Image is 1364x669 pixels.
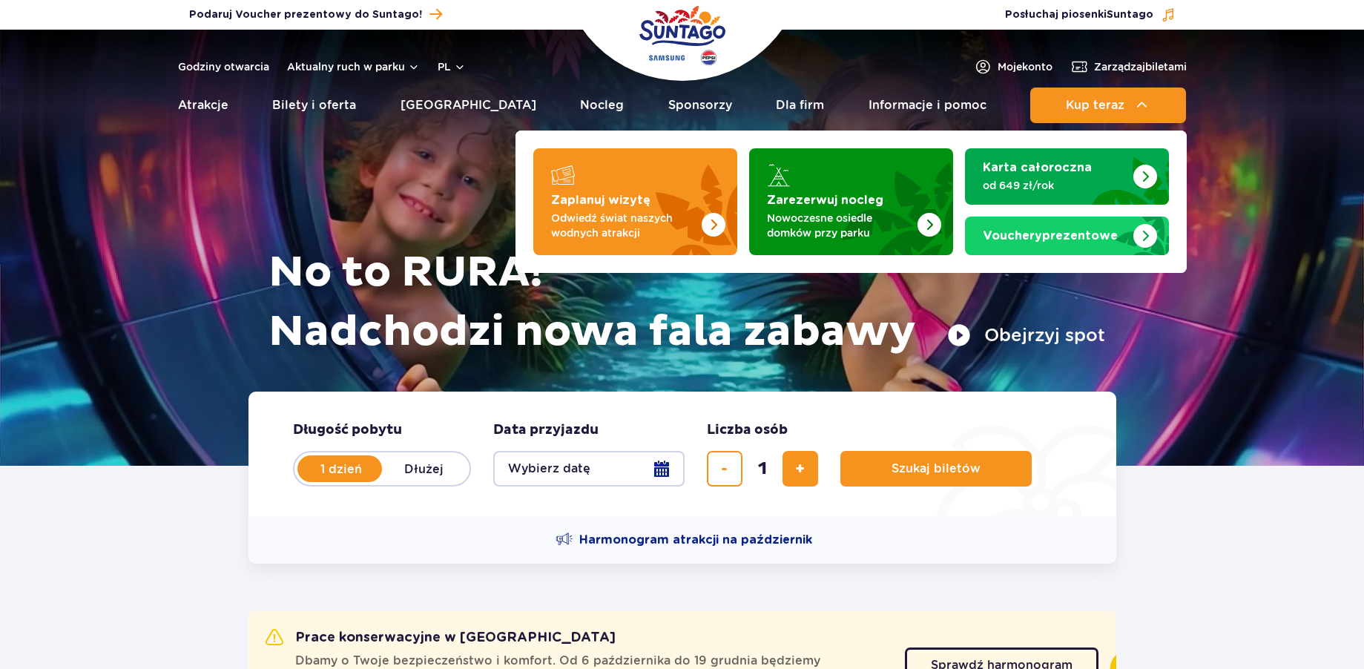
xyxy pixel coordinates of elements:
label: Dłużej [382,453,467,484]
a: Karta całoroczna [965,148,1169,205]
a: Bilety i oferta [272,88,356,123]
span: Posłuchaj piosenki [1005,7,1153,22]
span: Długość pobytu [293,421,402,439]
button: Posłuchaj piosenkiSuntago [1005,7,1176,22]
span: Vouchery [983,230,1042,242]
p: Odwiedź świat naszych wodnych atrakcji [551,211,696,240]
a: Atrakcje [178,88,228,123]
strong: Zarezerwuj nocleg [767,194,883,206]
span: Kup teraz [1066,99,1124,112]
span: Zarządzaj biletami [1094,59,1187,74]
p: od 649 zł/rok [983,178,1127,193]
button: Wybierz datę [493,451,685,487]
a: Mojekonto [974,58,1052,76]
span: Moje konto [998,59,1052,74]
a: [GEOGRAPHIC_DATA] [401,88,536,123]
span: Data przyjazdu [493,421,599,439]
a: Godziny otwarcia [178,59,269,74]
a: Zaplanuj wizytę [533,148,737,255]
a: Harmonogram atrakcji na październik [556,531,812,549]
button: Kup teraz [1030,88,1186,123]
span: Liczba osób [707,421,788,439]
strong: prezentowe [983,230,1118,242]
button: Szukaj biletów [840,451,1032,487]
a: Informacje i pomoc [869,88,986,123]
h2: Prace konserwacyjne w [GEOGRAPHIC_DATA] [266,629,616,647]
span: Szukaj biletów [892,462,981,475]
strong: Zaplanuj wizytę [551,194,650,206]
button: dodaj bilet [783,451,818,487]
a: Dla firm [776,88,824,123]
a: Sponsorzy [668,88,732,123]
a: Zarządzajbiletami [1070,58,1187,76]
p: Nowoczesne osiedle domków przy parku [767,211,912,240]
a: Nocleg [580,88,624,123]
h1: No to RURA! Nadchodzi nowa fala zabawy [268,243,1105,362]
span: Podaruj Voucher prezentowy do Suntago! [189,7,422,22]
form: Planowanie wizyty w Park of Poland [248,392,1116,516]
span: Harmonogram atrakcji na październik [579,532,812,548]
a: Podaruj Voucher prezentowy do Suntago! [189,4,442,24]
button: Obejrzyj spot [947,323,1105,347]
button: Aktualny ruch w parku [287,61,420,73]
span: Suntago [1107,10,1153,20]
input: liczba biletów [745,451,780,487]
label: 1 dzień [299,453,383,484]
a: Vouchery prezentowe [965,217,1169,255]
button: usuń bilet [707,451,742,487]
strong: Karta całoroczna [983,162,1092,174]
button: pl [438,59,466,74]
a: Zarezerwuj nocleg [749,148,953,255]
